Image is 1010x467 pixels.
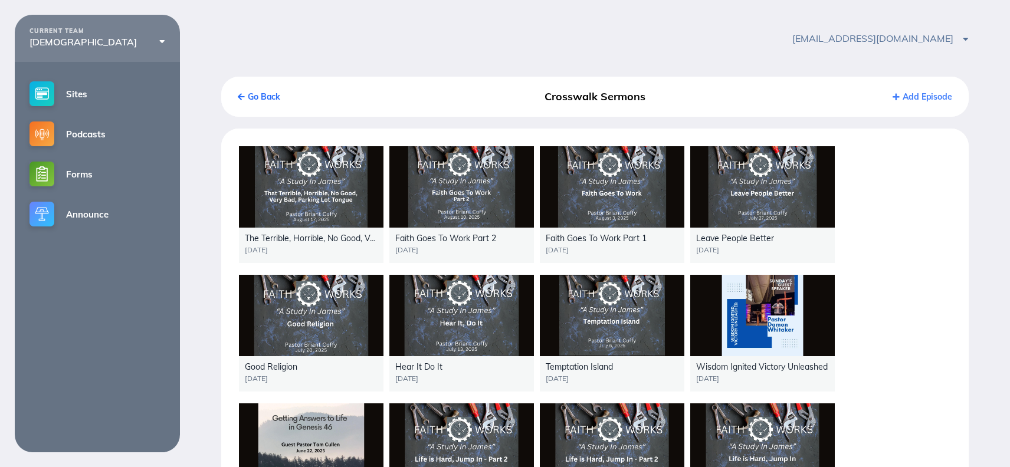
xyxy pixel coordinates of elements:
[15,114,180,154] a: Podcasts
[696,246,829,254] div: [DATE]
[239,146,383,263] a: The Terrible, Horrible, No Good, Very Bad Parking Lot Tongue[DATE]
[245,246,378,254] div: [DATE]
[389,146,534,263] a: Faith Goes To Work Part 2[DATE]
[389,275,534,392] a: Hear It Do It[DATE]
[29,81,54,106] img: sites-small@2x.png
[792,32,968,44] span: [EMAIL_ADDRESS][DOMAIN_NAME]
[893,91,952,102] a: Add Episode
[245,374,378,383] div: [DATE]
[29,28,165,35] div: CURRENT TEAM
[395,362,528,371] div: Hear It Do It
[546,374,678,383] div: [DATE]
[690,275,835,392] a: Wisdom Ignited Victory Unleashed[DATE]
[696,374,829,383] div: [DATE]
[29,202,54,226] img: announce-small@2x.png
[15,74,180,114] a: Sites
[546,362,678,371] div: Temptation Island
[29,37,165,47] div: [DEMOGRAPHIC_DATA]
[696,362,829,371] div: Wisdom Ignited Victory Unleashed
[540,275,684,392] a: Temptation Island[DATE]
[690,146,835,263] a: Leave People Better[DATE]
[29,162,54,186] img: forms-small@2x.png
[239,275,383,392] a: Good Religion[DATE]
[15,194,180,234] a: Announce
[540,146,684,263] a: Faith Goes To Work Part 1[DATE]
[238,91,280,102] a: Go Back
[29,121,54,146] img: podcasts-small@2x.png
[245,362,378,371] div: Good Religion
[476,86,714,107] div: Crosswalk Sermons
[395,233,528,243] div: Faith Goes To Work Part 2
[696,233,829,243] div: Leave People Better
[245,233,378,243] div: The Terrible, Horrible, No Good, Very Bad Parking Lot Tongue
[395,374,528,383] div: [DATE]
[15,154,180,194] a: Forms
[395,246,528,254] div: [DATE]
[546,233,678,243] div: Faith Goes To Work Part 1
[546,246,678,254] div: [DATE]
